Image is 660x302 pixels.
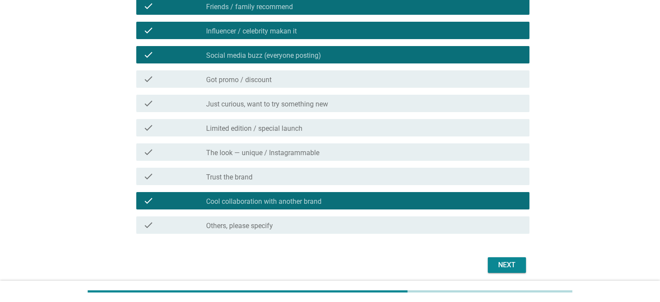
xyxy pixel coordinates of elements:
i: check [143,123,154,133]
i: check [143,74,154,84]
label: Got promo / discount [206,76,272,84]
label: Trust the brand [206,173,253,182]
label: Others, please specify [206,222,273,230]
div: Next [495,260,519,270]
label: Just curious, want to try something new [206,100,328,109]
i: check [143,50,154,60]
label: Influencer / celebrity makan it [206,27,297,36]
i: check [143,147,154,157]
label: Friends / family recommend [206,3,293,11]
i: check [143,25,154,36]
i: check [143,171,154,182]
i: check [143,196,154,206]
i: check [143,220,154,230]
label: Social media buzz (everyone posting) [206,51,321,60]
i: check [143,1,154,11]
i: check [143,98,154,109]
label: The look — unique / Instagrammable [206,149,319,157]
label: Cool collaboration with another brand [206,197,322,206]
button: Next [488,257,526,273]
label: Limited edition / special launch [206,124,302,133]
